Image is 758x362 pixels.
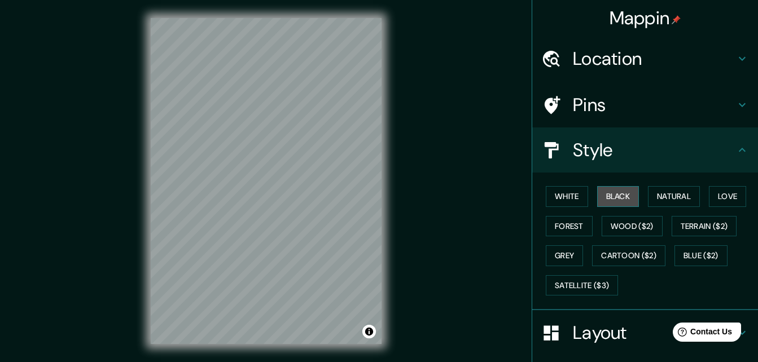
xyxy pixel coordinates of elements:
div: Style [532,127,758,173]
button: Forest [546,216,593,237]
div: Layout [532,310,758,355]
button: Grey [546,245,583,266]
button: Blue ($2) [674,245,728,266]
button: Wood ($2) [602,216,663,237]
div: Pins [532,82,758,127]
button: Terrain ($2) [672,216,737,237]
h4: Pins [573,94,735,116]
img: pin-icon.png [672,15,681,24]
button: White [546,186,588,207]
h4: Style [573,139,735,161]
button: Toggle attribution [362,325,376,338]
button: Natural [648,186,700,207]
button: Satellite ($3) [546,275,618,296]
canvas: Map [151,18,382,344]
iframe: Help widget launcher [658,318,746,350]
div: Location [532,36,758,81]
h4: Layout [573,321,735,344]
button: Love [709,186,746,207]
button: Black [597,186,639,207]
h4: Location [573,47,735,70]
button: Cartoon ($2) [592,245,665,266]
h4: Mappin [610,7,681,29]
